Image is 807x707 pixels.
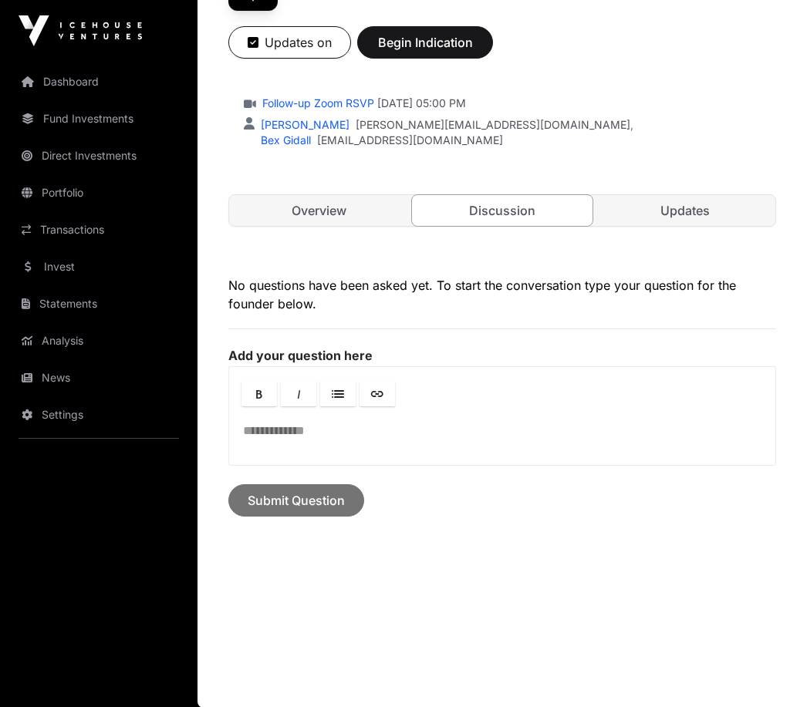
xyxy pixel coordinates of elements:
[377,96,466,111] span: [DATE] 05:00 PM
[730,633,807,707] iframe: Chat Widget
[12,213,185,247] a: Transactions
[229,195,409,226] a: Overview
[12,287,185,321] a: Statements
[12,65,185,99] a: Dashboard
[12,102,185,136] a: Fund Investments
[281,381,316,406] a: Italic
[356,117,630,133] a: [PERSON_NAME][EMAIL_ADDRESS][DOMAIN_NAME]
[258,118,349,131] a: [PERSON_NAME]
[258,117,633,133] div: ,
[360,381,395,406] a: Link
[228,276,776,313] p: No questions have been asked yet. To start the conversation type your question for the founder be...
[228,26,351,59] button: Updates on
[241,381,277,406] a: Bold
[259,96,374,111] a: Follow-up Zoom RSVP
[228,348,776,363] label: Add your question here
[229,195,775,226] nav: Tabs
[376,33,474,52] span: Begin Indication
[12,176,185,210] a: Portfolio
[12,398,185,432] a: Settings
[12,139,185,173] a: Direct Investments
[596,195,775,226] a: Updates
[12,361,185,395] a: News
[12,250,185,284] a: Invest
[19,15,142,46] img: Icehouse Ventures Logo
[357,26,493,59] button: Begin Indication
[258,133,311,146] a: Bex Gidall
[12,324,185,358] a: Analysis
[357,42,493,57] a: Begin Indication
[411,194,593,227] a: Discussion
[320,381,356,406] a: Lists
[317,133,503,148] a: [EMAIL_ADDRESS][DOMAIN_NAME]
